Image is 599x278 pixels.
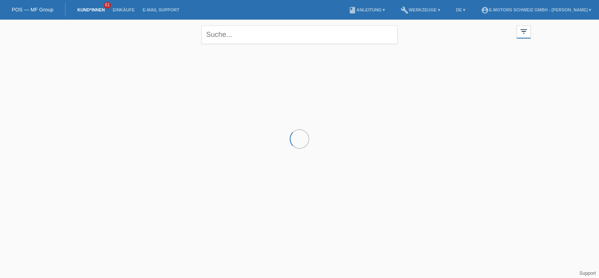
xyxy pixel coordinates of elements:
[345,7,389,12] a: bookAnleitung ▾
[73,7,109,12] a: Kund*innen
[109,7,138,12] a: Einkäufe
[579,271,596,276] a: Support
[452,7,469,12] a: DE ▾
[201,26,398,44] input: Suche...
[104,2,111,9] span: 61
[349,6,356,14] i: book
[519,27,528,36] i: filter_list
[477,7,595,12] a: account_circleE-Motors Schweiz GmbH - [PERSON_NAME] ▾
[397,7,444,12] a: buildWerkzeuge ▾
[481,6,489,14] i: account_circle
[401,6,408,14] i: build
[139,7,183,12] a: E-Mail Support
[12,7,53,13] a: POS — MF Group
